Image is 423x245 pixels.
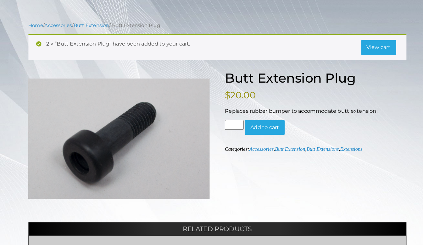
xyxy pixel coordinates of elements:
h2: Related products [28,220,396,232]
img: Butt-Extension.png [28,80,204,197]
bdi: 20.00 [219,91,249,101]
h1: Butt Extension Plug [219,72,396,87]
a: Extensions [331,146,353,151]
a: Butt Extension [72,25,106,31]
div: 2 × “Butt Extension Plug” have been added to your cart. [28,36,396,62]
span: Categories: , , , [219,146,353,151]
a: Butt Extension [268,146,297,151]
input: Product quantity [219,120,237,130]
a: View cart [352,42,386,57]
p: Replaces rubber bumper to accommodate butt extension. [219,108,396,115]
nav: Breadcrumb [28,25,396,32]
a: Home [28,25,42,31]
a: Accessories [43,25,70,31]
a: Butt Extensions [298,146,330,151]
span: $ [219,91,224,101]
button: Add to cart [238,120,277,135]
a: Accessories [242,146,266,151]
